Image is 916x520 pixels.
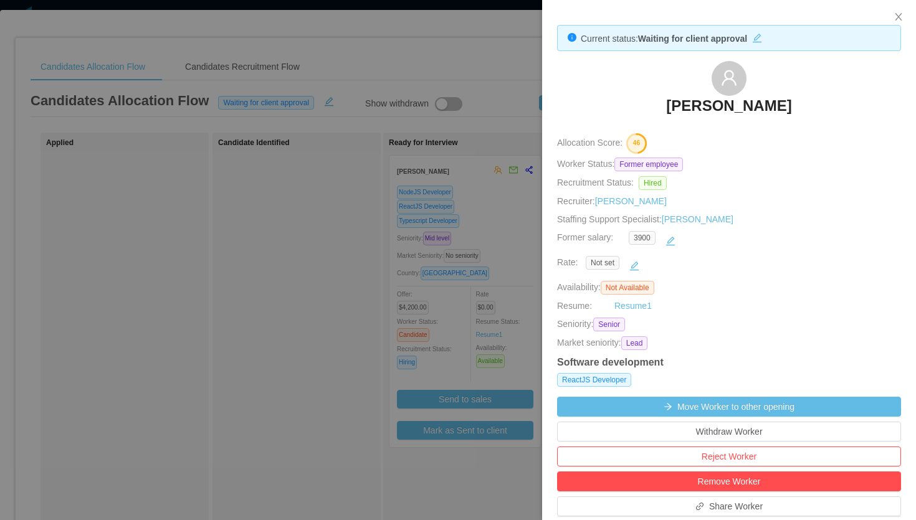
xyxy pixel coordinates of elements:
[557,138,623,148] span: Allocation Score:
[557,159,614,169] span: Worker Status:
[586,256,619,270] span: Not set
[557,397,901,417] button: icon: arrow-rightMove Worker to other opening
[557,301,592,311] span: Resume:
[593,318,625,331] span: Senior
[623,133,647,153] button: 46
[557,496,901,516] button: icon: linkShare Worker
[557,196,667,206] span: Recruiter:
[557,318,593,331] span: Seniority:
[557,177,634,187] span: Recruitment Status:
[894,12,904,22] i: icon: close
[595,196,667,206] a: [PERSON_NAME]
[666,96,791,116] h3: [PERSON_NAME]
[557,422,901,442] button: Withdraw Worker
[581,34,638,44] span: Current status:
[557,336,621,350] span: Market seniority:
[629,231,656,245] span: 3900
[639,176,667,190] span: Hired
[661,231,680,251] button: icon: edit
[557,373,631,387] span: ReactJS Developer
[720,69,738,87] i: icon: user
[557,357,664,367] strong: Software development
[557,471,901,491] button: Remove Worker
[624,256,644,276] button: icon: edit
[557,447,901,466] button: Reject Worker
[621,336,648,350] span: Lead
[614,158,683,171] span: Former employee
[666,96,791,123] a: [PERSON_NAME]
[568,33,576,42] i: icon: info-circle
[601,281,654,295] span: Not Available
[747,31,767,43] button: icon: edit
[638,34,747,44] strong: Waiting for client approval
[557,214,733,224] span: Staffing Support Specialist:
[633,139,641,147] text: 46
[614,300,652,313] a: Resume1
[557,282,659,292] span: Availability:
[662,214,733,224] a: [PERSON_NAME]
